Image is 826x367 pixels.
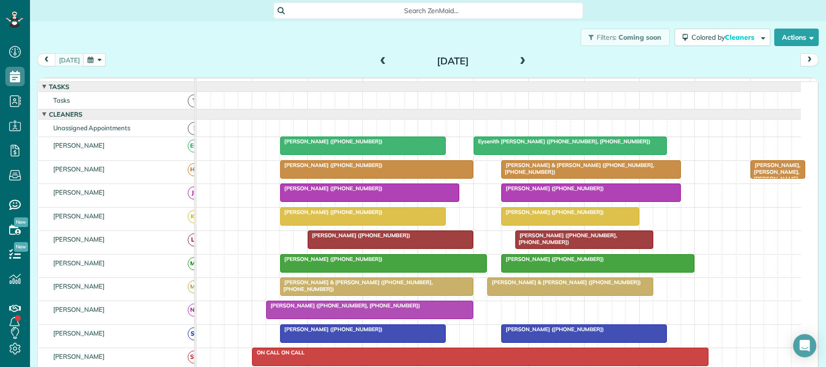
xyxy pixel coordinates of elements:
span: 1pm [529,80,546,88]
span: Cleaners [725,33,756,42]
span: Unassigned Appointments [51,124,132,132]
span: Coming soon [618,33,662,42]
span: [PERSON_NAME] ([PHONE_NUMBER]) [280,185,383,192]
span: SB [188,327,201,340]
span: [PERSON_NAME] & [PERSON_NAME] ([PHONE_NUMBER]) [487,279,641,286]
span: [PERSON_NAME] & [PERSON_NAME] ([PHONE_NUMBER], [PHONE_NUMBER]) [280,279,433,292]
span: 10am [363,80,385,88]
span: New [14,217,28,227]
span: [PERSON_NAME] [51,141,107,149]
span: [PERSON_NAME] ([PHONE_NUMBER]) [501,209,604,215]
span: Tasks [51,96,72,104]
span: 8am [252,80,270,88]
span: HC [188,163,201,176]
span: SM [188,351,201,364]
span: 3pm [640,80,657,88]
span: [PERSON_NAME] ([PHONE_NUMBER]) [501,326,604,333]
span: 2pm [585,80,601,88]
span: [PERSON_NAME] ([PHONE_NUMBER]) [280,162,383,168]
span: 11am [418,80,440,88]
span: 5pm [751,80,767,88]
span: NN [188,304,201,317]
button: Colored byCleaners [675,29,770,46]
span: [PERSON_NAME] [51,188,107,196]
span: [PERSON_NAME] ([PHONE_NUMBER]) [501,185,604,192]
span: LF [188,233,201,246]
span: [PERSON_NAME] [51,282,107,290]
span: Filters: [597,33,617,42]
span: 7am [196,80,214,88]
span: [PERSON_NAME] [51,352,107,360]
span: [PERSON_NAME] [51,212,107,220]
span: T [188,94,201,107]
button: prev [37,53,56,66]
span: ! [188,122,201,135]
span: Colored by [691,33,758,42]
span: 12pm [474,80,495,88]
span: [PERSON_NAME] ([PHONE_NUMBER]) [280,256,383,262]
span: [PERSON_NAME] ([PHONE_NUMBER]) [501,256,604,262]
span: MT [188,257,201,270]
button: next [800,53,819,66]
span: [PERSON_NAME] [51,306,107,313]
h2: [DATE] [392,56,513,66]
span: [PERSON_NAME] [51,165,107,173]
span: New [14,242,28,252]
span: [PERSON_NAME] ([PHONE_NUMBER]) [307,232,411,239]
span: [PERSON_NAME] [51,235,107,243]
span: KB [188,210,201,223]
span: [PERSON_NAME] ([PHONE_NUMBER]) [280,326,383,333]
span: [PERSON_NAME] ([PHONE_NUMBER], [PHONE_NUMBER]) [515,232,617,245]
span: Tasks [47,83,71,91]
span: [PERSON_NAME] ([PHONE_NUMBER]) [280,209,383,215]
span: [PERSON_NAME] [51,329,107,337]
span: 9am [308,80,326,88]
span: [PERSON_NAME] [51,259,107,267]
span: [PERSON_NAME], [PERSON_NAME], [PERSON_NAME], [PERSON_NAME], [PERSON_NAME] & [PERSON_NAME] P.C ([P... [750,162,801,245]
span: Cleaners [47,110,84,118]
span: [PERSON_NAME] ([PHONE_NUMBER], [PHONE_NUMBER]) [266,302,421,309]
span: MB [188,280,201,293]
span: EM [188,139,201,153]
span: ON CALL ON CALL [252,349,305,356]
div: Open Intercom Messenger [793,334,816,357]
span: Eysenith [PERSON_NAME] ([PHONE_NUMBER], [PHONE_NUMBER]) [473,138,651,145]
span: 4pm [695,80,712,88]
span: [PERSON_NAME] ([PHONE_NUMBER]) [280,138,383,145]
button: Actions [774,29,819,46]
button: [DATE] [55,53,84,66]
span: JB [188,186,201,199]
span: [PERSON_NAME] & [PERSON_NAME] ([PHONE_NUMBER], [PHONE_NUMBER]) [501,162,654,175]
